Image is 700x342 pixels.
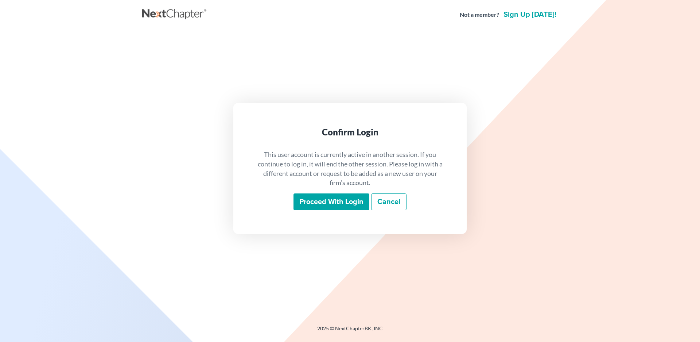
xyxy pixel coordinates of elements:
[257,150,443,188] p: This user account is currently active in another session. If you continue to log in, it will end ...
[142,325,558,338] div: 2025 © NextChapterBK, INC
[460,11,499,19] strong: Not a member?
[502,11,558,18] a: Sign up [DATE]!
[257,126,443,138] div: Confirm Login
[371,193,407,210] a: Cancel
[293,193,369,210] input: Proceed with login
